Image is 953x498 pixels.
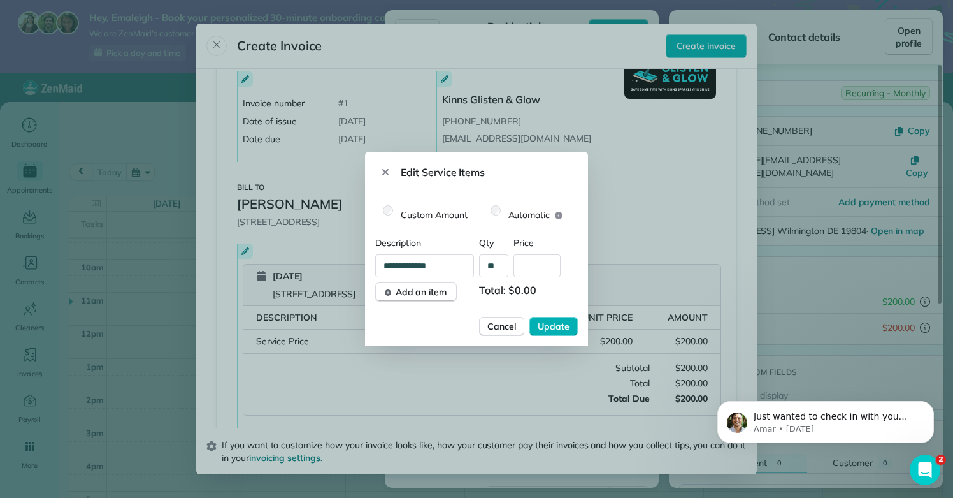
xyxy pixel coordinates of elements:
span: Qty [479,237,508,249]
span: Total: $0.00 [479,282,543,302]
span: Just wanted to check in with you about how things are going: Do you have any questions I can addr... [55,37,216,174]
span: Price [513,237,543,249]
button: Update [529,317,578,336]
iframe: Intercom notifications message [698,374,953,464]
span: Edit Service Items [401,165,485,180]
span: Description [375,237,474,249]
span: Add an item [396,286,447,298]
label: Custom Amount [375,203,478,226]
span: Cancel [487,320,516,333]
iframe: Intercom live chat [910,455,940,485]
span: Update [538,320,570,333]
button: Cancel [479,317,524,336]
span: Automatic [508,209,550,221]
span: 2 [936,455,946,465]
button: Add an item [375,282,457,302]
button: Close [375,162,396,182]
button: Automatic [555,210,562,219]
p: Message from Amar, sent 1d ago [55,49,220,61]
